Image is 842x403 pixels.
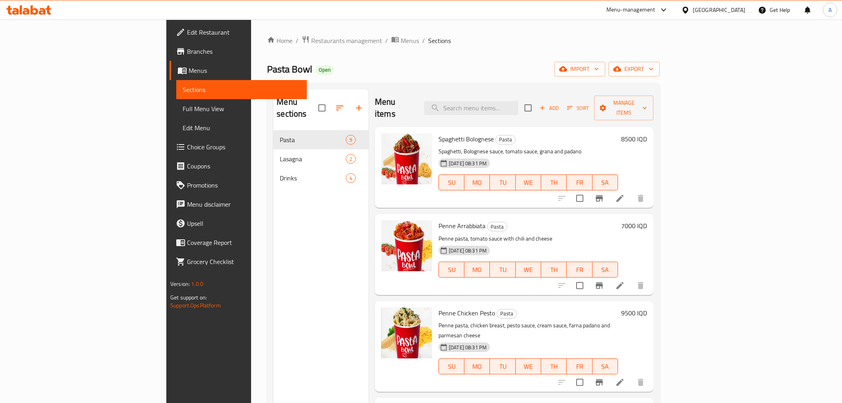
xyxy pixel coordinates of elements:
button: delete [631,373,650,392]
span: Menu disclaimer [187,200,300,209]
span: TU [493,361,512,372]
p: Penne pasta, chicken breast, pesto sauce, cream sauce, farna padano and parmesan cheese [439,321,618,340]
button: SA [593,174,618,190]
button: TU [490,358,515,374]
span: Select to update [571,277,588,294]
a: Edit menu item [615,194,625,203]
span: Restaurants management [311,36,382,45]
span: Menus [189,66,300,75]
a: Choice Groups [170,137,307,157]
a: Full Menu View [176,99,307,118]
p: Penne pasta, tomato sauce with chili and cheese [439,234,618,244]
span: Select section [520,100,536,116]
button: FR [567,174,592,190]
button: SA [593,262,618,278]
span: WE [519,361,538,372]
button: FR [567,262,592,278]
span: Get support on: [170,292,207,303]
a: Edit menu item [615,378,625,387]
a: Menus [391,35,419,46]
span: Add item [536,102,562,114]
nav: Menu sections [273,127,368,191]
button: WE [516,174,541,190]
button: Add section [349,98,368,117]
span: Pasta [487,222,507,231]
li: / [385,36,388,45]
h6: 9500 IQD [621,307,647,319]
div: Open [316,65,334,75]
span: Add [538,104,560,113]
img: Penne Chicken Pesto [381,307,432,358]
span: Manage items [600,98,647,118]
span: Sections [428,36,451,45]
span: Sort items [562,102,594,114]
span: Sections [183,85,300,94]
button: SA [593,358,618,374]
a: Grocery Checklist [170,252,307,271]
span: Pasta [280,135,346,145]
span: Menus [401,36,419,45]
a: Coupons [170,157,307,176]
span: 9 [346,136,355,144]
span: Edit Restaurant [187,27,300,37]
img: Penne Arrabbiata [381,220,432,271]
span: export [615,64,653,74]
button: delete [631,276,650,295]
a: Restaurants management [302,35,382,46]
div: Lasagna [280,154,346,164]
span: SU [442,361,461,372]
div: Pasta [497,309,517,319]
span: [DATE] 08:31 PM [446,247,490,254]
span: TU [493,264,512,276]
span: Promotions [187,180,300,190]
p: Spaghetti, Bolognese sauce, tomato sauce, grana and padano [439,147,618,157]
span: Select to update [571,190,588,207]
span: Select all sections [314,100,330,116]
h6: 8500 IQD [621,133,647,145]
h2: Menu items [375,96,415,120]
span: TH [544,264,563,276]
span: Upsell [187,219,300,228]
button: TH [541,262,567,278]
button: TH [541,174,567,190]
div: Pasta9 [273,130,368,149]
span: SA [596,177,615,188]
span: Grocery Checklist [187,257,300,266]
button: TU [490,262,515,278]
a: Edit Menu [176,118,307,137]
span: TH [544,177,563,188]
button: Add [536,102,562,114]
span: MO [468,177,487,188]
button: MO [464,358,490,374]
span: A [828,6,832,14]
button: delete [631,189,650,208]
span: SA [596,264,615,276]
button: SU [439,358,464,374]
a: Edit menu item [615,281,625,290]
div: items [346,135,356,145]
span: Sort [567,104,589,113]
span: Select to update [571,374,588,391]
div: Menu-management [606,5,655,15]
img: Spaghetti Bolognese [381,133,432,184]
div: items [346,154,356,164]
a: Edit Restaurant [170,23,307,42]
button: TU [490,174,515,190]
a: Promotions [170,176,307,195]
button: MO [464,262,490,278]
span: FR [570,361,589,372]
span: FR [570,177,589,188]
span: SA [596,361,615,372]
span: Open [316,67,334,73]
div: [GEOGRAPHIC_DATA] [693,6,745,14]
a: Support.OpsPlatform [170,300,221,311]
input: search [424,101,518,115]
button: Manage items [594,96,653,120]
nav: breadcrumb [267,35,660,46]
span: [DATE] 08:31 PM [446,160,490,167]
span: Sort sections [330,98,349,117]
span: Version: [170,279,190,289]
span: import [561,64,599,74]
button: export [608,62,660,76]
